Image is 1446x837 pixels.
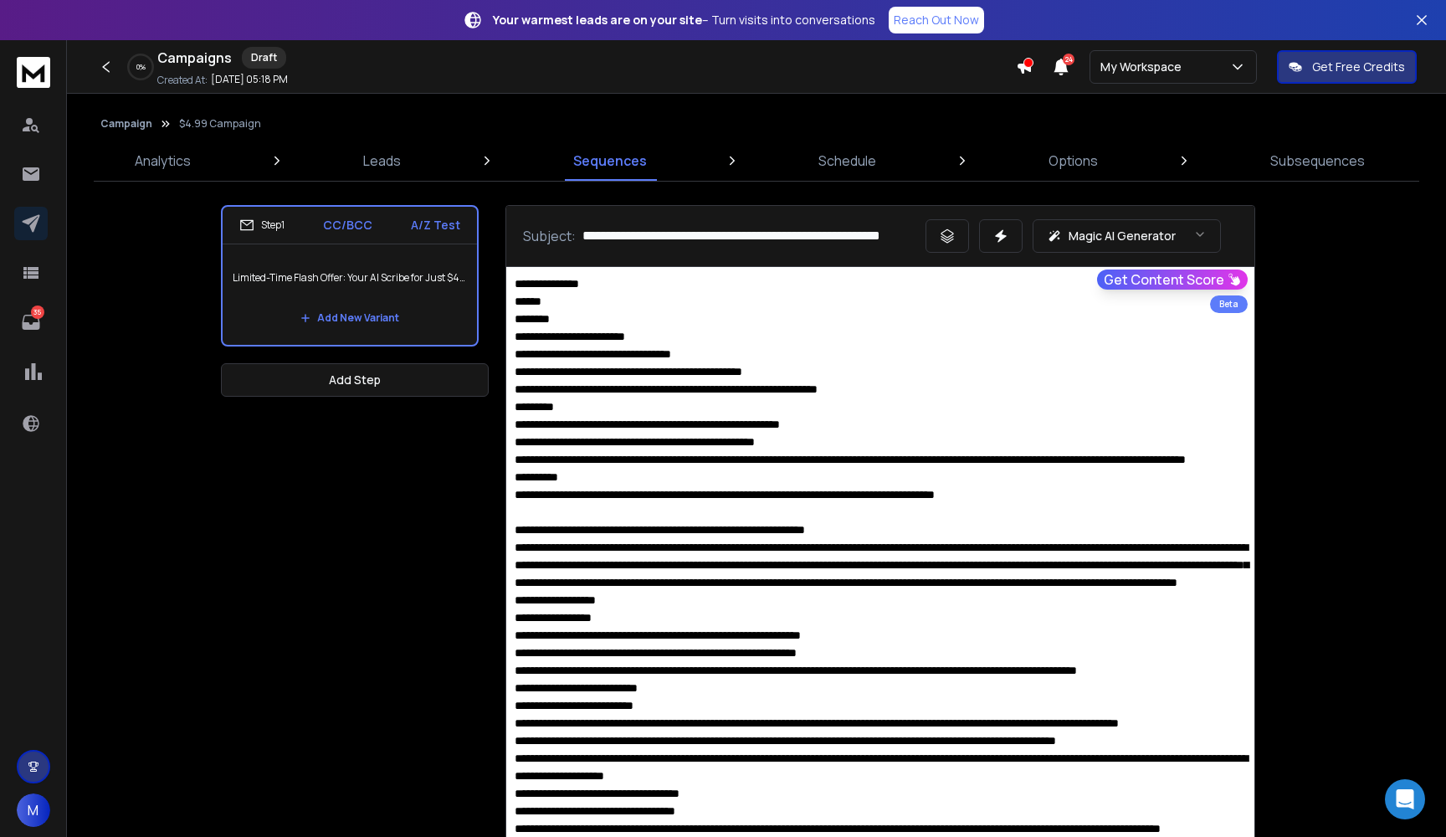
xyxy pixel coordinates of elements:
[14,306,48,339] a: 35
[1049,151,1098,171] p: Options
[135,151,191,171] p: Analytics
[100,117,152,131] button: Campaign
[287,301,413,335] button: Add New Variant
[136,62,146,72] p: 0 %
[239,218,285,233] div: Step 1
[1277,50,1417,84] button: Get Free Credits
[1385,779,1425,819] div: Open Intercom Messenger
[221,205,479,347] li: Step1CC/BCCA/Z TestLimited-Time Flash Offer: Your AI Scribe for Just $4.99/mo!Add New Variant
[17,793,50,827] button: M
[17,57,50,88] img: logo
[1100,59,1188,75] p: My Workspace
[211,73,288,86] p: [DATE] 05:18 PM
[523,226,576,246] p: Subject:
[411,217,460,234] p: A/Z Test
[1038,141,1108,181] a: Options
[889,7,984,33] a: Reach Out Now
[1210,295,1248,313] div: Beta
[818,151,876,171] p: Schedule
[353,141,411,181] a: Leads
[363,151,401,171] p: Leads
[1312,59,1405,75] p: Get Free Credits
[1260,141,1375,181] a: Subsequences
[1069,228,1176,244] p: Magic AI Generator
[233,254,467,301] p: Limited-Time Flash Offer: Your AI Scribe for Just $4.99/mo!
[493,12,702,28] strong: Your warmest leads are on your site
[221,363,489,397] button: Add Step
[1270,151,1365,171] p: Subsequences
[157,74,208,87] p: Created At:
[323,217,372,234] p: CC/BCC
[808,141,886,181] a: Schedule
[573,151,647,171] p: Sequences
[493,12,875,28] p: – Turn visits into conversations
[157,48,232,68] h1: Campaigns
[179,117,261,131] p: $4.99 Campaign
[1033,219,1221,253] button: Magic AI Generator
[563,141,657,181] a: Sequences
[31,306,44,319] p: 35
[242,47,286,69] div: Draft
[894,12,979,28] p: Reach Out Now
[125,141,201,181] a: Analytics
[1097,270,1248,290] button: Get Content Score
[1063,54,1074,65] span: 24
